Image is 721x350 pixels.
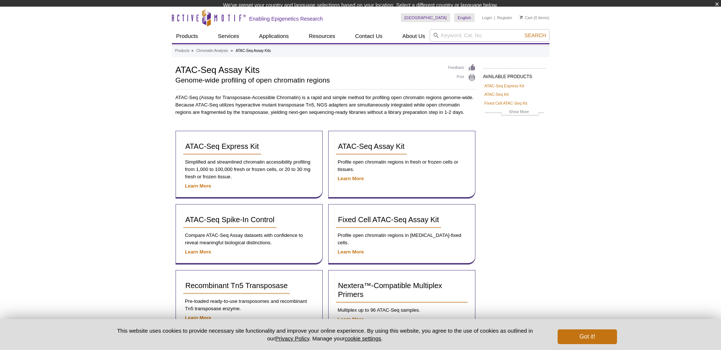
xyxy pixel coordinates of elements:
span: Fixed Cell ATAC-Seq Assay Kit [338,216,439,224]
a: Fixed Cell ATAC-Seq Kit [485,100,527,106]
a: Show More [485,108,544,117]
a: Nextera™-Compatible Multiplex Primers [336,278,468,303]
li: ATAC-Seq Assay Kits [236,49,271,53]
p: Simplified and streamlined chromatin accessibility profiling from 1,000 to 100,000 fresh or froze... [183,158,315,181]
img: Your Cart [520,15,523,19]
img: Change Here [391,6,411,23]
a: Contact Us [351,29,387,43]
button: cookie settings [344,335,381,342]
p: Pre-loaded ready-to-use transposomes and recombinant Tn5 transposase enzyme. [183,298,315,312]
a: ATAC-Seq Spike-In Control [183,212,277,228]
span: ATAC-Seq Express Kit [186,142,259,150]
li: (0 items) [520,13,550,22]
a: Learn More [338,316,364,322]
a: ATAC-Seq Express Kit [183,139,261,155]
a: Privacy Policy [275,335,309,342]
a: Cart [520,15,533,20]
button: Search [522,32,548,39]
a: Learn More [338,249,364,255]
h2: Enabling Epigenetics Research [249,15,323,22]
span: ATAC-Seq Spike-In Control [186,216,275,224]
p: Multiplex up to 96 ATAC-Seq samples. [336,307,468,314]
p: Compare ATAC-Seq Assay datasets with confidence to reveal meaningful biological distinctions. [183,232,315,246]
h1: ATAC-Seq Assay Kits [176,64,441,75]
a: ATAC-Seq Assay Kit [336,139,407,155]
a: Login [482,15,492,20]
a: Register [497,15,512,20]
a: Learn More [185,249,211,255]
span: Nextera™-Compatible Multiplex Primers [338,281,442,298]
li: » [231,49,233,53]
span: ATAC-Seq Assay Kit [338,142,405,150]
a: Print [448,74,476,82]
a: About Us [398,29,430,43]
a: Resources [304,29,340,43]
h2: Genome-wide profiling of open chromatin regions [176,77,441,84]
a: [GEOGRAPHIC_DATA] [401,13,451,22]
a: Learn More [338,176,364,181]
li: | [494,13,495,22]
a: ATAC-Seq Kit [485,91,509,98]
a: Fixed Cell ATAC-Seq Assay Kit [336,212,441,228]
input: Keyword, Cat. No. [430,29,550,42]
p: ATAC-Seq (Assay for Transposase-Accessible Chromatin) is a rapid and simple method for profiling ... [176,94,476,116]
a: Services [214,29,244,43]
a: Chromatin Analysis [196,48,228,54]
a: Recombinant Tn5 Transposase [183,278,290,294]
p: Profile open chromatin regions in [MEDICAL_DATA]-fixed cells. [336,232,468,246]
a: Feedback [448,64,476,72]
button: Got it! [558,329,617,344]
p: Profile open chromatin regions in fresh or frozen cells or tissues. [336,158,468,173]
p: This website uses cookies to provide necessary site functionality and improve your online experie... [104,327,546,342]
a: Applications [254,29,293,43]
h2: AVAILABLE PRODUCTS [483,68,546,81]
a: Products [172,29,202,43]
span: Recombinant Tn5 Transposase [186,281,288,290]
a: ATAC-Seq Express Kit [485,83,524,89]
a: English [454,13,475,22]
a: Learn More [185,183,211,189]
span: Search [524,32,546,38]
li: » [191,49,194,53]
a: Products [175,48,190,54]
a: Learn More [185,315,211,321]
